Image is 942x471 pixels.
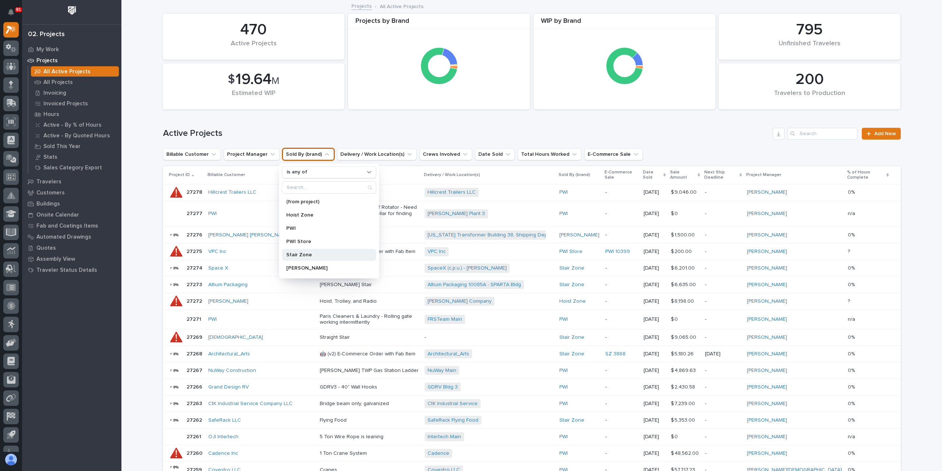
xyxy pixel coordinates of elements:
a: Hours [28,109,121,119]
p: [DATE] [644,316,665,323]
a: PWI [559,316,568,323]
p: - [705,232,741,238]
p: n/a [848,209,857,217]
p: [DATE] [644,384,665,390]
p: $ 0 [671,315,679,323]
div: Active Projects [175,40,332,55]
p: 0% [848,366,856,374]
a: Assembly View [22,253,121,264]
a: Invoiced Projects [28,98,121,109]
p: Invoiced Projects [43,101,88,107]
a: Active - By Quoted Hours [28,130,121,141]
button: Date Sold [475,148,515,160]
p: - [605,368,638,374]
p: [DATE] [644,401,665,407]
a: [PERSON_NAME] [PERSON_NAME] Company [208,232,314,238]
div: 470 [175,21,332,39]
p: (from project) [286,199,364,204]
p: $ 4,869.63 [671,366,697,374]
p: - [705,298,741,305]
a: Stair Zone [559,351,584,357]
p: Hours [43,111,59,118]
a: Onsite Calendar [22,209,121,220]
p: 0% [848,416,856,423]
p: - [705,401,741,407]
a: [PERSON_NAME] [208,298,248,305]
a: [PERSON_NAME] [747,401,787,407]
p: 27271 [187,315,203,323]
input: Search [787,128,857,140]
a: [PERSON_NAME] [747,211,787,217]
span: M [272,76,279,86]
p: All Active Projects [43,68,91,75]
a: Cadence Inc [208,450,238,457]
tr: 2727227272 [PERSON_NAME] Hoist, Trolley, and Radio[PERSON_NAME] Company Hoist Zone -[DATE]$ 8,198... [163,293,901,310]
a: Quotes [22,242,121,253]
a: Add New [862,128,900,140]
p: 0% [848,264,856,271]
a: NuWay Main [428,368,456,374]
p: ? [848,297,851,305]
p: Onsite Calendar [36,212,79,218]
p: $ 6,201.00 [671,264,696,271]
a: Hoist Zone [559,298,586,305]
p: [DATE] [644,417,665,423]
p: $ 8,198.00 [671,297,695,305]
p: - [605,417,638,423]
p: - [605,189,638,196]
a: [PERSON_NAME] [747,249,787,255]
p: 1 Ton Crane System [320,450,419,457]
span: Add New [874,131,896,136]
a: [US_STATE] Transformer Building 38, Shipping Dept [428,232,549,238]
tr: 2727727277 PWI [PERSON_NAME] 3 - Roof Rotator - Need to drill hole & thru bolt collar for finding... [163,201,901,227]
p: 0% [848,280,856,288]
tr: 2727327273 Altium Packaging [PERSON_NAME] StairAltium Packaging 10085A - SPARTA Bldg Stair Zone -... [163,277,901,293]
p: 27262 [187,416,203,423]
tr: 2726827268 Architectural_Arts 🤖 (v2) E-Commerce Order with Fab ItemArchitectural_Arts Stair Zone ... [163,346,901,362]
a: OJI Intertech [208,434,238,440]
p: Paris Cleaners & Laundry - Rolling gate working intermittently [320,313,419,326]
a: [PERSON_NAME] [559,232,599,238]
p: Traveler Status Details [36,267,97,274]
p: [DATE] [644,232,665,238]
span: 19.64 [235,72,272,87]
p: [DATE] [644,351,665,357]
p: Stair Zone [286,252,364,257]
a: [PERSON_NAME] [747,282,787,288]
a: Automated Drawings [22,231,121,242]
p: $ 9,065.00 [671,333,698,341]
p: [PERSON_NAME] Stair [320,282,419,288]
tr: 2726927269 [DEMOGRAPHIC_DATA] Straight Stair-Stair Zone -[DATE]$ 9,065.00$ 9,065.00 -[PERSON_NAME... [163,329,901,345]
p: 27276 [187,231,204,238]
a: PWI [559,450,568,457]
a: [PERSON_NAME] [747,232,787,238]
p: - [705,368,741,374]
p: - [705,334,741,341]
a: [PERSON_NAME] [747,334,787,341]
div: Unfinished Travelers [731,40,888,55]
p: Hoist Zone [286,212,364,218]
p: My Work [36,46,59,53]
p: [DATE] [644,211,665,217]
p: $ 0 [671,209,679,217]
div: Notifications91 [9,9,19,21]
a: SZ 3868 [605,351,626,357]
a: VPC Inc [428,249,446,255]
p: $ 0 [671,432,679,440]
p: 27269 [187,333,204,341]
p: - [705,434,741,440]
p: 27273 [187,280,203,288]
p: [PERSON_NAME] [286,266,364,271]
p: 0% [848,333,856,341]
p: Sale Amount [670,168,696,182]
img: Workspace Logo [65,4,79,17]
a: SpaceX (c.p.u.) - [PERSON_NAME] [428,265,507,271]
p: $ 1,500.00 [671,231,696,238]
p: Project ID [169,171,190,179]
p: % of Hours Complete [847,168,885,182]
a: Stair Zone [559,282,584,288]
p: Active - By Quoted Hours [43,133,110,139]
p: Buildings [36,201,60,207]
p: Invoicing [43,90,66,96]
p: - [605,298,638,305]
